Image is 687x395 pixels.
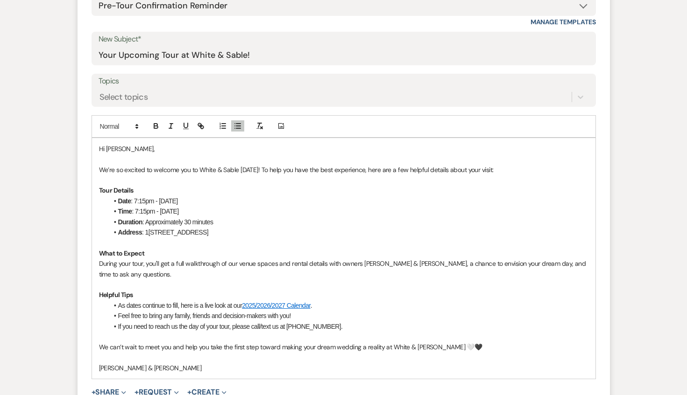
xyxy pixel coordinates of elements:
div: Select topics [99,90,148,103]
li: Feel free to bring any family, friends and decision-makers with you! [108,311,588,321]
li: : 7:15pm - [DATE] [108,196,588,206]
li: : Approximately 30 minutes [108,217,588,227]
li: As dates continue to fill, here is a live look at our . [108,300,588,311]
strong: Helpful Tips [99,291,133,299]
a: Manage Templates [531,18,596,26]
li: : 7:15pm - [DATE] [108,206,588,216]
label: Topics [99,75,589,88]
li: : 1 [108,227,588,237]
p: During your tour, you'll get a full walkthrough of our venue spaces and rental details with owner... [99,258,588,279]
strong: What to Expect [99,249,145,257]
strong: Duration [118,218,142,226]
p: [PERSON_NAME] & [PERSON_NAME] [99,363,588,373]
p: We can’t wait to meet you and help you take the first step toward making your dream wedding a rea... [99,342,588,352]
p: We’re so excited to welcome you to White & Sable [DATE]! To help you have the best experience, he... [99,165,588,175]
a: 2025/2026/2027 Calendar [242,302,310,309]
strong: Tour Details [99,186,134,194]
strong: Time [118,208,132,215]
li: If you need to reach us the day of your tour, please call/text us at [PHONE_NUMBER]. [108,321,588,332]
p: Hi [PERSON_NAME], [99,144,588,154]
strong: Address [118,229,142,236]
strong: Date [118,197,131,205]
label: New Subject* [99,33,589,46]
span: [STREET_ADDRESS] [149,229,208,236]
